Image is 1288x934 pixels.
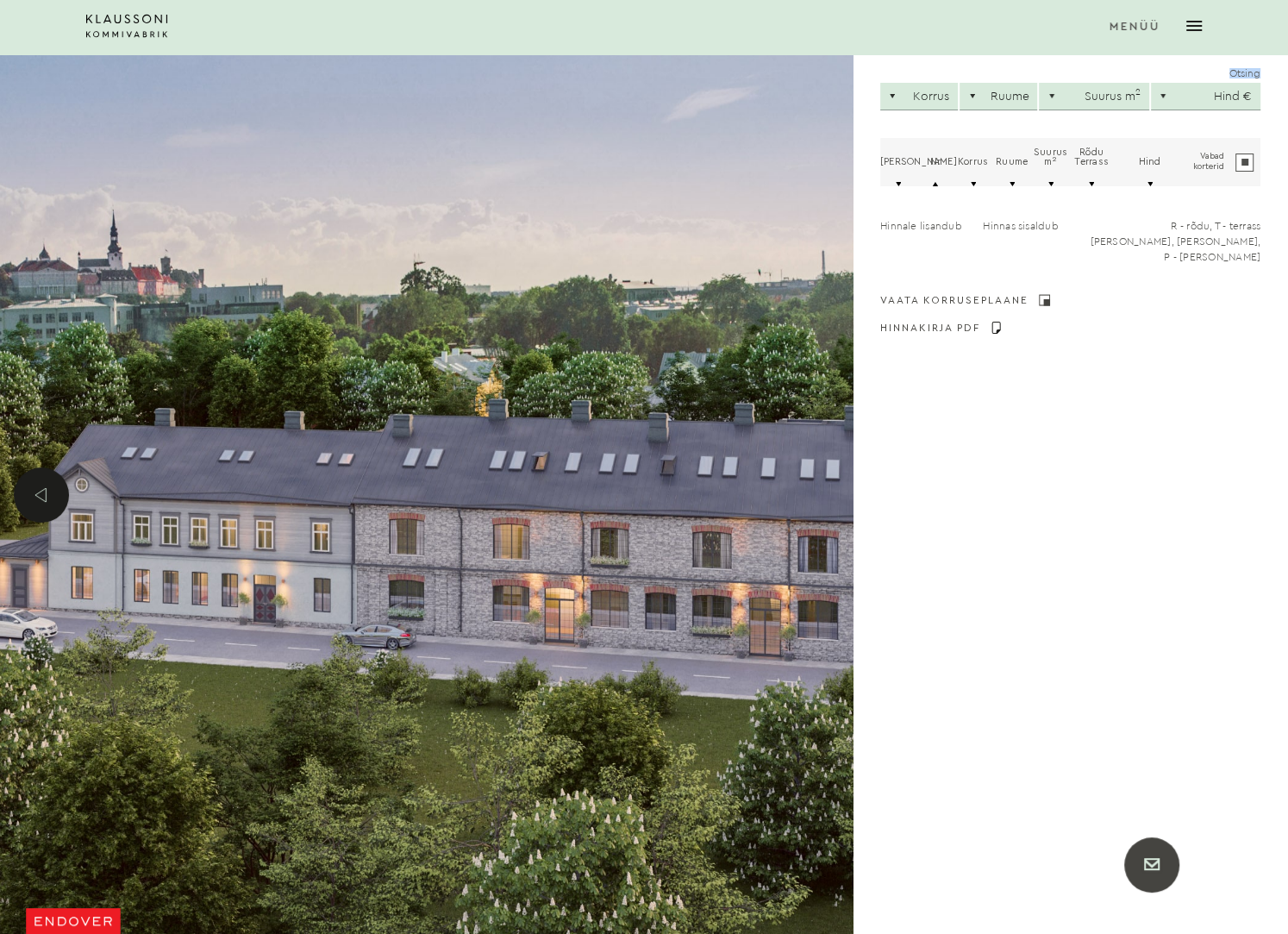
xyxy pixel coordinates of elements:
[1074,147,1108,157] div: Rõdu
[1053,155,1057,163] sup: 2
[1086,234,1260,265] div: [PERSON_NAME], [PERSON_NAME], P - [PERSON_NAME]
[1074,147,1108,166] a: Rõdu Terrass
[930,157,941,166] a: Nr
[958,157,988,166] a: Korrus
[880,294,1050,306] a: Vaata korruseplaane
[996,157,1028,166] a: Ruume
[1214,91,1252,103] div: Hind €
[880,322,1002,334] a: Hinnakirja PDF
[1139,157,1161,166] a: Hind
[1174,820,1264,910] iframe: Chatbot
[1085,91,1141,103] div: Suurus m
[1179,152,1254,172] label: Vabad korterid
[990,91,1029,103] div: Ruume
[913,91,949,103] div: Korrus
[1031,147,1070,166] a: Suurus m2
[1074,157,1108,166] div: Terrass
[880,55,1260,83] div: Otsing
[983,221,1058,232] span: Hinnas sisaldub
[880,157,957,166] a: [PERSON_NAME]
[880,221,962,232] span: Hinnale lisandub
[1135,88,1141,97] sup: 2
[1086,218,1260,234] div: R - rõdu, T - terrass
[1110,21,1160,32] div: Menüü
